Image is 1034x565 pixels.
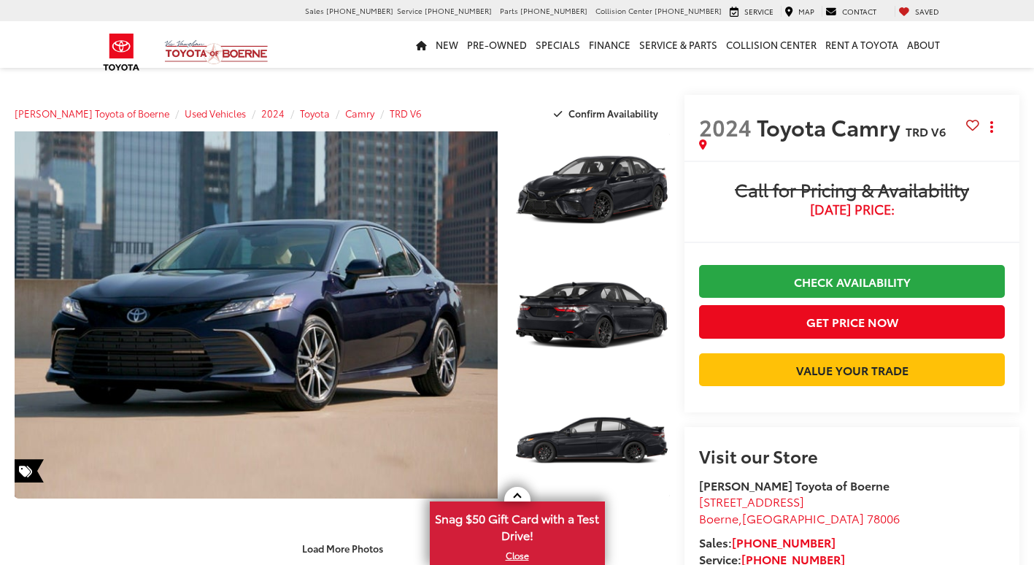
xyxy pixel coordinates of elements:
[699,353,1005,386] a: Value Your Trade
[500,5,518,16] span: Parts
[512,130,671,250] img: 2024 Toyota Camry TRD V6
[699,477,890,493] strong: [PERSON_NAME] Toyota of Boerne
[699,111,752,142] span: 2024
[726,6,777,18] a: Service
[390,107,422,120] a: TRD V6
[431,21,463,68] a: New
[895,6,943,18] a: My Saved Vehicles
[326,5,393,16] span: [PHONE_NUMBER]
[821,21,903,68] a: Rent a Toyota
[185,107,246,120] a: Used Vehicles
[867,510,900,526] span: 78006
[305,5,324,16] span: Sales
[15,107,169,120] a: [PERSON_NAME] Toyota of Boerne
[699,305,1005,338] button: Get Price Now
[635,21,722,68] a: Service & Parts: Opens in a new tab
[757,111,906,142] span: Toyota Camry
[742,510,864,526] span: [GEOGRAPHIC_DATA]
[699,265,1005,298] a: Check Availability
[822,6,880,18] a: Contact
[546,101,671,126] button: Confirm Availability
[798,6,814,17] span: Map
[514,256,670,373] a: Expand Photo 2
[164,39,269,65] img: Vic Vaughan Toyota of Boerne
[842,6,876,17] span: Contact
[431,503,603,547] span: Snag $50 Gift Card with a Test Drive!
[520,5,587,16] span: [PHONE_NUMBER]
[345,107,374,120] a: Camry
[15,131,498,499] a: Expand Photo 0
[903,21,944,68] a: About
[261,107,285,120] a: 2024
[722,21,821,68] a: Collision Center
[699,493,900,526] a: [STREET_ADDRESS] Boerne,[GEOGRAPHIC_DATA] 78006
[512,380,671,500] img: 2024 Toyota Camry TRD V6
[699,202,1005,217] span: [DATE] Price:
[292,536,393,561] button: Load More Photos
[584,21,635,68] a: Finance
[781,6,818,18] a: Map
[463,21,531,68] a: Pre-Owned
[94,28,149,76] img: Toyota
[699,510,738,526] span: Boerne
[9,130,502,499] img: 2024 Toyota Camry TRD V6
[990,121,993,133] span: dropdown dots
[732,534,836,550] a: [PHONE_NUMBER]
[531,21,584,68] a: Specials
[699,180,1005,202] span: Call for Pricing & Availability
[655,5,722,16] span: [PHONE_NUMBER]
[568,107,658,120] span: Confirm Availability
[514,131,670,248] a: Expand Photo 1
[595,5,652,16] span: Collision Center
[699,446,1005,465] h2: Visit our Store
[412,21,431,68] a: Home
[512,255,671,375] img: 2024 Toyota Camry TRD V6
[906,123,946,139] span: TRD V6
[15,459,44,483] span: Special
[915,6,939,17] span: Saved
[397,5,423,16] span: Service
[699,493,804,510] span: [STREET_ADDRESS]
[979,114,1005,139] button: Actions
[425,5,492,16] span: [PHONE_NUMBER]
[699,510,900,526] span: ,
[300,107,330,120] a: Toyota
[514,382,670,499] a: Expand Photo 3
[699,534,836,550] strong: Sales:
[744,6,773,17] span: Service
